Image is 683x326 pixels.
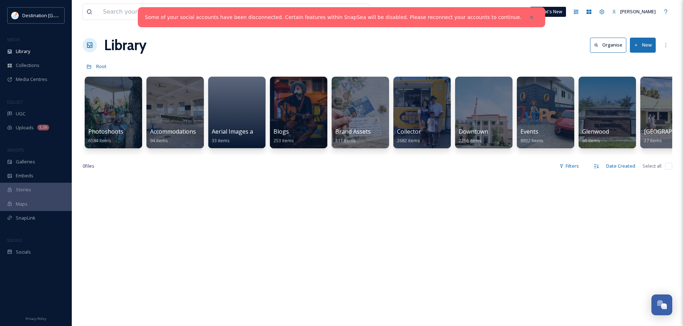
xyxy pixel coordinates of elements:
a: Blogs253 items [273,128,294,144]
span: MEDIA [7,37,20,42]
span: Glenwood [582,128,609,135]
a: Privacy Policy [25,314,46,322]
span: 211 items [335,137,356,144]
button: Organise [590,38,626,52]
span: 2256 items [459,137,482,144]
span: 86 items [582,137,600,144]
a: Events8932 items [520,128,543,144]
span: Galleries [16,158,35,165]
a: Root [96,62,107,71]
a: What's New [530,7,566,17]
a: Downtown2256 items [459,128,488,144]
span: Events [520,128,538,135]
span: Library [16,48,30,55]
span: COLLECT [7,99,23,105]
span: Collections [16,62,39,69]
a: View all files [324,5,366,19]
a: Accommodations94 items [150,128,196,144]
div: Filters [556,159,583,173]
span: 33 items [212,137,230,144]
a: Collector2682 items [397,128,421,144]
span: Privacy Policy [25,316,46,321]
span: Accommodations [150,128,196,135]
span: Media Centres [16,76,47,83]
span: Stories [16,186,31,193]
span: Downtown [459,128,488,135]
span: WIDGETS [7,147,24,153]
a: Library [104,34,146,56]
div: 1.2k [37,125,49,130]
span: 2682 items [397,137,420,144]
span: SOCIALS [7,238,22,243]
span: 6584 items [88,137,111,144]
span: Socials [16,249,31,255]
span: SnapLink [16,215,36,221]
span: 8932 items [520,137,543,144]
span: 27 items [644,137,662,144]
span: UGC [16,110,25,117]
span: Select all [642,163,661,169]
div: Date Created [603,159,639,173]
span: [PERSON_NAME] [620,8,656,15]
span: Aerial Images and Video [212,128,276,135]
span: Maps [16,201,28,207]
span: Embeds [16,172,33,179]
button: New [630,38,656,52]
a: Photoshoots6584 items [88,128,123,144]
span: Destination [GEOGRAPHIC_DATA] [22,12,94,19]
span: 0 file s [83,163,94,169]
span: 253 items [273,137,294,144]
button: Open Chat [651,294,672,315]
a: Aerial Images and Video33 items [212,128,276,144]
span: Photoshoots [88,128,123,135]
a: [PERSON_NAME] [608,5,659,19]
span: Blogs [273,128,289,135]
span: Root [96,63,107,69]
input: Search your library [99,4,311,20]
a: Some of your social accounts have been disconnected. Certain features within SnapSea will be disa... [145,14,522,21]
img: download.png [11,12,19,19]
a: Brand Assets211 items [335,128,371,144]
span: 94 items [150,137,168,144]
a: Glenwood86 items [582,128,609,144]
span: Collector [397,128,421,135]
span: Brand Assets [335,128,371,135]
span: Uploads [16,124,34,131]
